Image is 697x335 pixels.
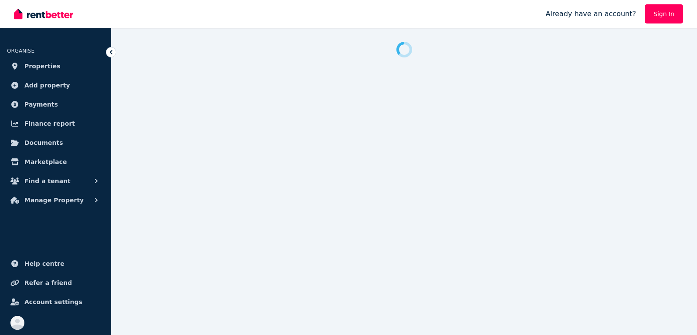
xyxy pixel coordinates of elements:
span: Properties [24,61,61,71]
span: Already have an account? [545,9,636,19]
a: Marketplace [7,153,104,171]
span: Documents [24,137,63,148]
a: Properties [7,57,104,75]
button: Manage Property [7,191,104,209]
a: Add property [7,77,104,94]
span: Payments [24,99,58,110]
span: Help centre [24,258,64,269]
a: Sign In [645,4,683,23]
a: Help centre [7,255,104,272]
span: Add property [24,80,70,90]
button: Find a tenant [7,172,104,190]
a: Refer a friend [7,274,104,291]
span: Manage Property [24,195,84,205]
a: Payments [7,96,104,113]
span: Find a tenant [24,176,71,186]
span: Refer a friend [24,278,72,288]
a: Documents [7,134,104,151]
span: Finance report [24,118,75,129]
img: RentBetter [14,7,73,20]
span: Account settings [24,297,82,307]
span: ORGANISE [7,48,34,54]
a: Account settings [7,293,104,311]
span: Marketplace [24,157,67,167]
a: Finance report [7,115,104,132]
